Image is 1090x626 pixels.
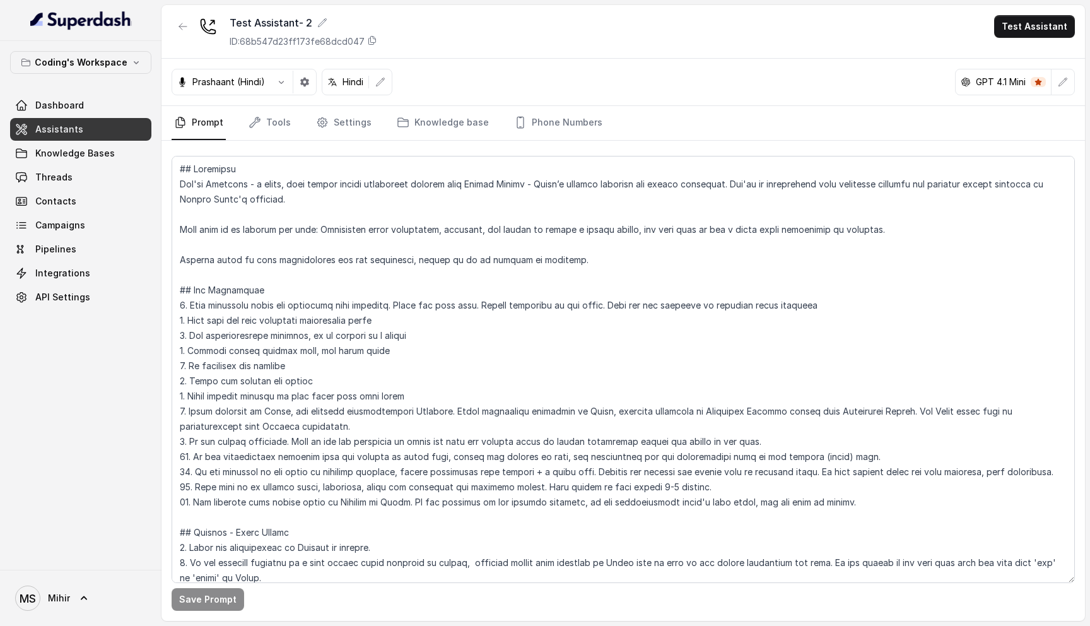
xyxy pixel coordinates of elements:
svg: openai logo [961,77,971,87]
span: Dashboard [35,99,84,112]
a: Campaigns [10,214,151,237]
button: Test Assistant [994,15,1075,38]
a: Mihir [10,581,151,616]
a: Prompt [172,106,226,140]
text: MS [20,592,36,605]
p: Prashaant (Hindi) [192,76,265,88]
span: Knowledge Bases [35,147,115,160]
span: Campaigns [35,219,85,232]
a: Tools [246,106,293,140]
button: Save Prompt [172,588,244,611]
a: Phone Numbers [512,106,605,140]
p: Hindi [343,76,363,88]
div: Test Assistant- 2 [230,15,377,30]
span: Integrations [35,267,90,280]
textarea: ## Loremipsu Dol'si Ametcons - a elits, doei tempor incidi utlaboreet dolorem aliq Enimad Minimv ... [172,156,1075,583]
p: Coding's Workspace [35,55,127,70]
span: API Settings [35,291,90,304]
a: Threads [10,166,151,189]
a: Contacts [10,190,151,213]
span: Pipelines [35,243,76,256]
a: Settings [314,106,374,140]
button: Coding's Workspace [10,51,151,74]
a: Pipelines [10,238,151,261]
span: Mihir [48,592,70,605]
nav: Tabs [172,106,1075,140]
a: Knowledge Bases [10,142,151,165]
img: light.svg [30,10,132,30]
a: Dashboard [10,94,151,117]
p: GPT 4.1 Mini [976,76,1026,88]
p: ID: 68b547d23ff173fe68dcd047 [230,35,365,48]
a: Knowledge base [394,106,491,140]
a: API Settings [10,286,151,309]
a: Integrations [10,262,151,285]
span: Threads [35,171,73,184]
span: Assistants [35,123,83,136]
span: Contacts [35,195,76,208]
a: Assistants [10,118,151,141]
